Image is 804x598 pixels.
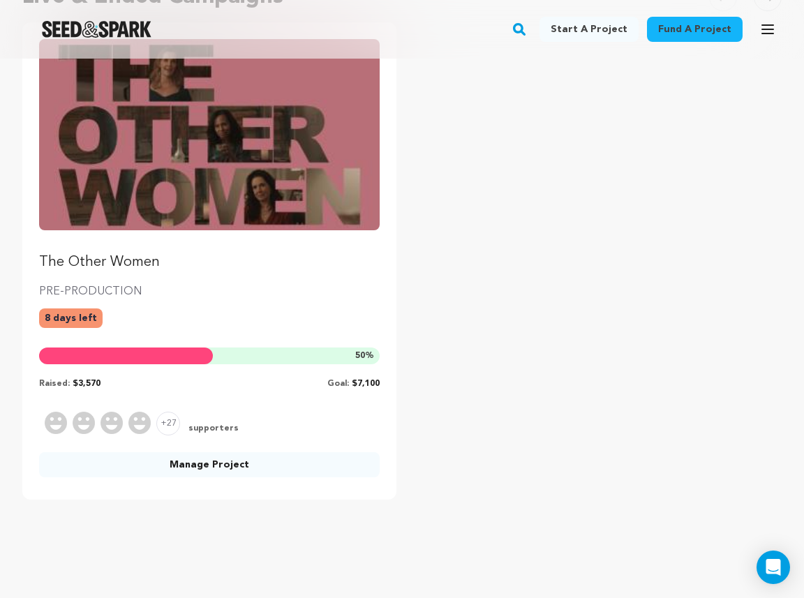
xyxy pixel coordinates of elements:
p: The Other Women [39,253,380,272]
img: Supporter Image [128,412,151,434]
span: $3,570 [73,380,100,388]
span: supporters [186,423,239,435]
span: +27 [156,412,180,435]
a: Seed&Spark Homepage [42,21,151,38]
span: Goal: [327,380,349,388]
span: Raised: [39,380,70,388]
p: 8 days left [39,308,103,328]
span: % [355,350,374,361]
span: $7,100 [352,380,380,388]
a: Fund The Other Women [39,39,380,272]
img: Seed&Spark Logo Dark Mode [42,21,151,38]
div: Open Intercom Messenger [757,551,790,584]
img: Supporter Image [100,412,123,434]
img: Supporter Image [73,412,95,434]
img: Supporter Image [45,412,67,434]
a: Start a project [539,17,639,42]
a: Manage Project [39,452,380,477]
a: Fund a project [647,17,743,42]
span: 50 [355,352,365,360]
p: PRE-PRODUCTION [39,283,380,300]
